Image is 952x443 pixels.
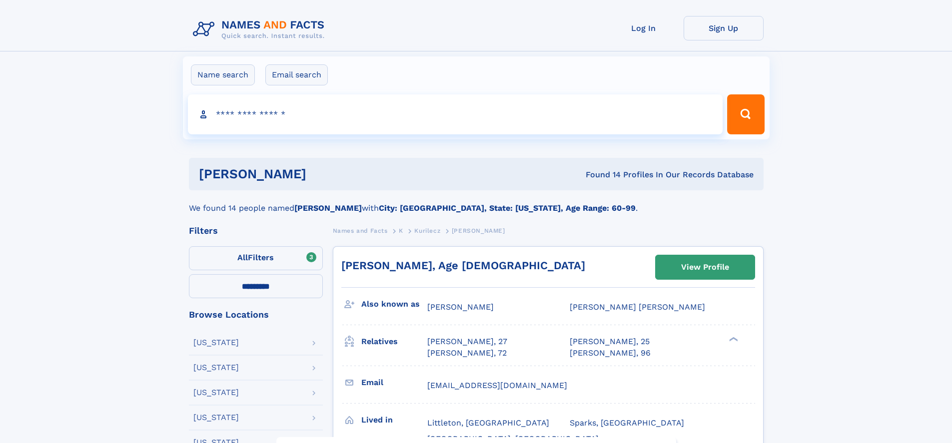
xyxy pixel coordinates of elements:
input: search input [188,94,723,134]
a: [PERSON_NAME], 27 [427,336,507,347]
button: Search Button [727,94,764,134]
div: [US_STATE] [193,364,239,372]
div: [US_STATE] [193,339,239,347]
h3: Email [361,374,427,391]
a: K [399,224,403,237]
img: Logo Names and Facts [189,16,333,43]
span: K [399,227,403,234]
label: Email search [265,64,328,85]
div: Found 14 Profiles In Our Records Database [446,169,754,180]
div: We found 14 people named with . [189,190,764,214]
span: [PERSON_NAME] [PERSON_NAME] [570,302,705,312]
a: View Profile [656,255,755,279]
a: Kurilecz [414,224,440,237]
span: Littleton, [GEOGRAPHIC_DATA] [427,418,549,428]
div: Filters [189,226,323,235]
b: [PERSON_NAME] [294,203,362,213]
label: Filters [189,246,323,270]
div: ❯ [727,336,739,343]
b: City: [GEOGRAPHIC_DATA], State: [US_STATE], Age Range: 60-99 [379,203,636,213]
a: [PERSON_NAME], 96 [570,348,651,359]
a: Sign Up [684,16,764,40]
a: [PERSON_NAME], 25 [570,336,650,347]
div: [US_STATE] [193,414,239,422]
div: View Profile [681,256,729,279]
label: Name search [191,64,255,85]
a: Names and Facts [333,224,388,237]
a: Log In [604,16,684,40]
span: [PERSON_NAME] [452,227,505,234]
span: [EMAIL_ADDRESS][DOMAIN_NAME] [427,381,567,390]
span: Sparks, [GEOGRAPHIC_DATA] [570,418,684,428]
span: All [237,253,248,262]
h1: [PERSON_NAME] [199,168,446,180]
h3: Relatives [361,333,427,350]
a: [PERSON_NAME], 72 [427,348,507,359]
div: Browse Locations [189,310,323,319]
span: Kurilecz [414,227,440,234]
a: [PERSON_NAME], Age [DEMOGRAPHIC_DATA] [341,259,585,272]
span: [PERSON_NAME] [427,302,494,312]
h3: Also known as [361,296,427,313]
div: [US_STATE] [193,389,239,397]
h3: Lived in [361,412,427,429]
